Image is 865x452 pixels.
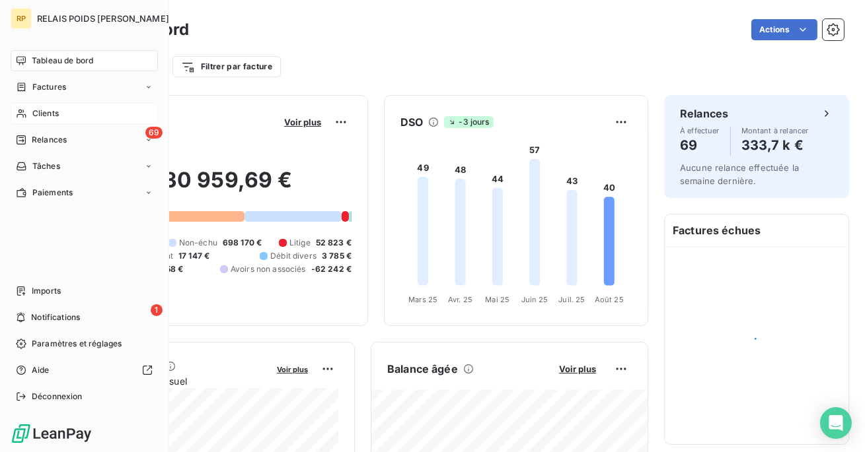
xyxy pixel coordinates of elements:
span: Clients [32,108,59,119]
button: Voir plus [555,363,600,375]
span: Paiements [32,187,73,199]
h4: 333,7 k € [741,135,809,156]
span: -3 jours [444,116,493,128]
a: Tableau de bord [11,50,158,71]
a: 69Relances [11,129,158,150]
span: Avoirs non associés [231,263,306,275]
a: Factures [11,77,158,98]
span: Litige [289,237,311,249]
div: Open Intercom Messenger [820,407,852,439]
tspan: Juin 25 [521,295,548,304]
span: 698 170 € [223,237,262,249]
span: Paramètres et réglages [32,338,122,350]
button: Filtrer par facture [172,56,281,77]
tspan: Juil. 25 [558,295,585,304]
span: Relances [32,134,67,146]
a: Imports [11,280,158,302]
span: Aide [32,364,50,376]
button: Voir plus [273,363,312,375]
div: RP [11,8,32,29]
span: -62 242 € [311,263,352,275]
span: RELAIS POIDS [PERSON_NAME] [37,13,169,24]
h4: 69 [680,135,720,156]
a: Paiements [11,182,158,203]
span: 1 [151,304,163,316]
button: Actions [751,19,817,40]
button: Voir plus [280,116,325,128]
h6: Relances [680,106,728,121]
span: 52 823 € [316,237,352,249]
h2: 1 430 959,69 € [75,167,352,207]
span: Voir plus [277,365,308,374]
tspan: Mars 25 [408,295,437,304]
span: Voir plus [559,364,596,374]
span: 3 785 € [322,250,352,262]
span: 69 [145,127,163,139]
a: Tâches [11,156,158,177]
span: Factures [32,81,66,93]
h6: Factures échues [665,214,848,246]
span: Aucune relance effectuée la semaine dernière. [680,162,799,186]
tspan: Mai 25 [485,295,509,304]
span: Montant à relancer [741,127,809,135]
a: Clients [11,103,158,124]
span: Non-échu [179,237,217,249]
tspan: Août 25 [595,295,624,304]
span: Notifications [31,311,80,323]
span: 17 147 € [178,250,209,262]
span: Imports [32,285,61,297]
h6: DSO [400,114,423,130]
span: Tableau de bord [32,55,93,67]
h6: Balance âgée [387,361,458,377]
span: Débit divers [270,250,317,262]
tspan: Avr. 25 [448,295,472,304]
a: Aide [11,360,158,381]
img: Logo LeanPay [11,423,93,444]
span: Chiffre d'affaires mensuel [75,374,268,388]
a: Paramètres et réglages [11,333,158,354]
span: Déconnexion [32,391,83,403]
span: À effectuer [680,127,720,135]
span: Voir plus [284,117,321,127]
span: Tâches [32,160,60,172]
